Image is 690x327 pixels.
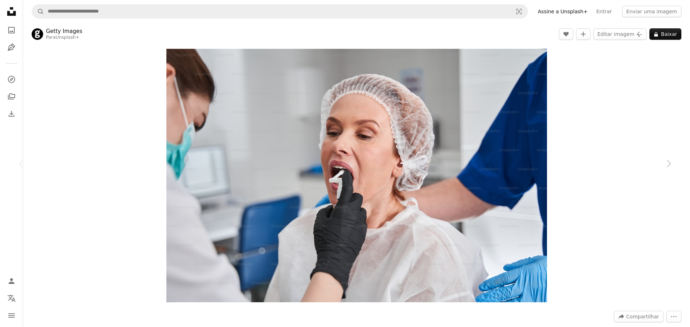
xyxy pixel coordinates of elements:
button: Idioma [4,291,19,305]
button: Menu [4,308,19,323]
button: Compartilhar esta imagem [614,311,663,322]
button: Editar imagem [593,28,647,40]
a: Ilustrações [4,40,19,55]
button: Baixar [649,28,681,40]
a: Explorar [4,72,19,87]
a: Entrar [592,6,616,17]
a: Unsplash+ [56,35,79,40]
button: Pesquise na Unsplash [32,5,44,18]
button: Mais ações [666,311,681,322]
form: Pesquise conteúdo visual em todo o site [32,4,528,19]
a: Coleções [4,89,19,104]
a: Histórico de downloads [4,107,19,121]
button: Pesquisa visual [510,5,528,18]
button: Curtir [559,28,573,40]
button: Enviar uma imagem [622,6,681,17]
div: Para [46,35,82,41]
span: Compartilhar [626,311,659,322]
a: Getty Images [46,28,82,35]
img: Ir para o perfil de Getty Images [32,28,43,40]
button: Adicionar à coleção [576,28,590,40]
a: Fotos [4,23,19,37]
a: Entrar / Cadastrar-se [4,274,19,288]
img: Enfermeira atenta pulverizando anestesia na boca da paciente do sexo feminino antes do exame de e... [166,49,547,302]
a: Assine a Unsplash+ [534,6,592,17]
a: Próximo [647,129,690,198]
button: Ampliar esta imagem [166,49,547,302]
